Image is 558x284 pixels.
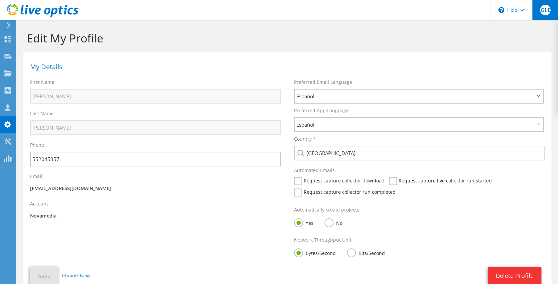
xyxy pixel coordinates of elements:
[30,142,44,148] label: Phone
[389,177,492,185] label: Request capture live collector run started
[294,79,352,86] label: Preferred Email Language
[62,272,94,279] a: Discard Changes
[498,7,504,13] svg: \n
[296,92,534,100] span: Español
[30,110,54,117] label: Last Name
[294,248,336,257] label: Bytes/Second
[30,173,42,180] label: Email
[294,218,313,227] label: Yes
[296,121,534,129] span: Español
[30,185,281,192] p: [EMAIL_ADDRESS][DOMAIN_NAME]
[324,218,342,227] label: No
[294,167,335,174] label: Automated Emails
[294,237,352,243] label: Network Throughput Unit
[294,136,316,142] label: Country *
[30,63,541,70] h1: My Details
[294,206,359,213] label: Automatically create projects
[30,200,48,207] label: Account
[540,5,551,15] span: JGLD
[294,177,385,185] label: Request capture collector download
[30,212,281,220] p: Novamedia
[27,31,545,45] h1: Edit My Profile
[294,107,349,114] label: Preferred App Language
[347,248,385,257] label: Bits/Second
[30,79,54,86] label: First Name
[294,188,396,196] label: Request capture collector run completed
